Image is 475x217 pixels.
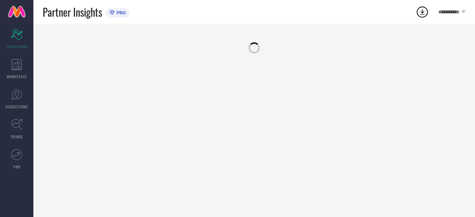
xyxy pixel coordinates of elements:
[7,74,27,79] span: WORKSPACE
[43,4,102,20] span: Partner Insights
[10,134,23,139] span: TRENDS
[115,10,126,16] span: PRO
[6,44,28,49] span: SCORECARDS
[13,164,20,170] span: FWD
[6,104,28,109] span: SUGGESTIONS
[416,5,429,19] div: Open download list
